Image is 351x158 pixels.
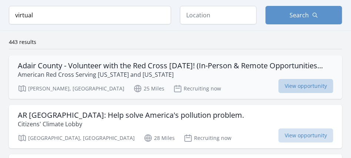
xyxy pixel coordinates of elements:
[18,120,244,128] p: Citizens' Climate Lobby
[278,79,333,93] span: View opportunity
[180,6,257,24] input: Location
[18,70,323,79] p: American Red Cross Serving [US_STATE] and [US_STATE]
[9,38,36,45] span: 443 results
[290,11,309,20] span: Search
[9,55,342,99] a: Adair County - Volunteer with the Red Cross [DATE]! (In-Person & Remote Opportunities... American...
[184,134,231,142] p: Recruiting now
[133,84,164,93] p: 25 Miles
[18,134,135,142] p: [GEOGRAPHIC_DATA], [GEOGRAPHIC_DATA]
[278,128,333,142] span: View opportunity
[18,61,323,70] h3: Adair County - Volunteer with the Red Cross [DATE]! (In-Person & Remote Opportunities...
[144,134,175,142] p: 28 Miles
[18,84,124,93] p: [PERSON_NAME], [GEOGRAPHIC_DATA]
[9,6,171,24] input: Keyword
[18,111,244,120] h3: AR [GEOGRAPHIC_DATA]: Help solve America's pollution problem.
[9,105,342,148] a: AR [GEOGRAPHIC_DATA]: Help solve America's pollution problem. Citizens' Climate Lobby [GEOGRAPHIC...
[173,84,221,93] p: Recruiting now
[265,6,342,24] button: Search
